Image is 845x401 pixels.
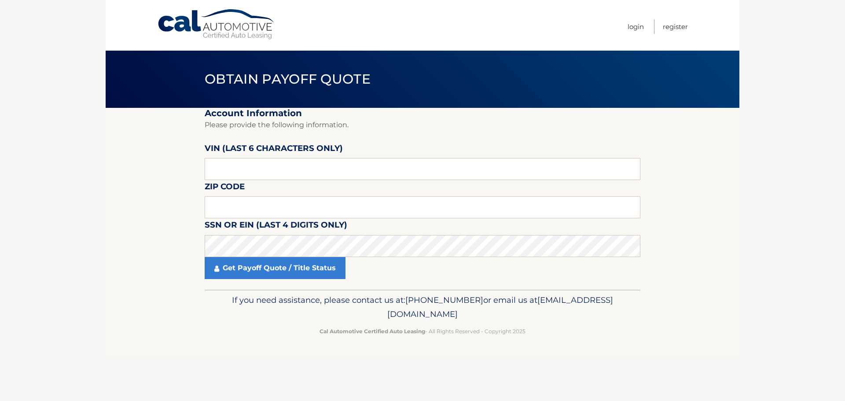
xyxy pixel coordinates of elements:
a: Get Payoff Quote / Title Status [205,257,345,279]
p: Please provide the following information. [205,119,640,131]
p: - All Rights Reserved - Copyright 2025 [210,327,635,336]
h2: Account Information [205,108,640,119]
p: If you need assistance, please contact us at: or email us at [210,293,635,321]
a: Register [663,19,688,34]
span: Obtain Payoff Quote [205,71,371,87]
strong: Cal Automotive Certified Auto Leasing [320,328,425,335]
a: Login [628,19,644,34]
a: Cal Automotive [157,9,276,40]
label: Zip Code [205,180,245,196]
label: SSN or EIN (last 4 digits only) [205,218,347,235]
span: [PHONE_NUMBER] [405,295,483,305]
label: VIN (last 6 characters only) [205,142,343,158]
